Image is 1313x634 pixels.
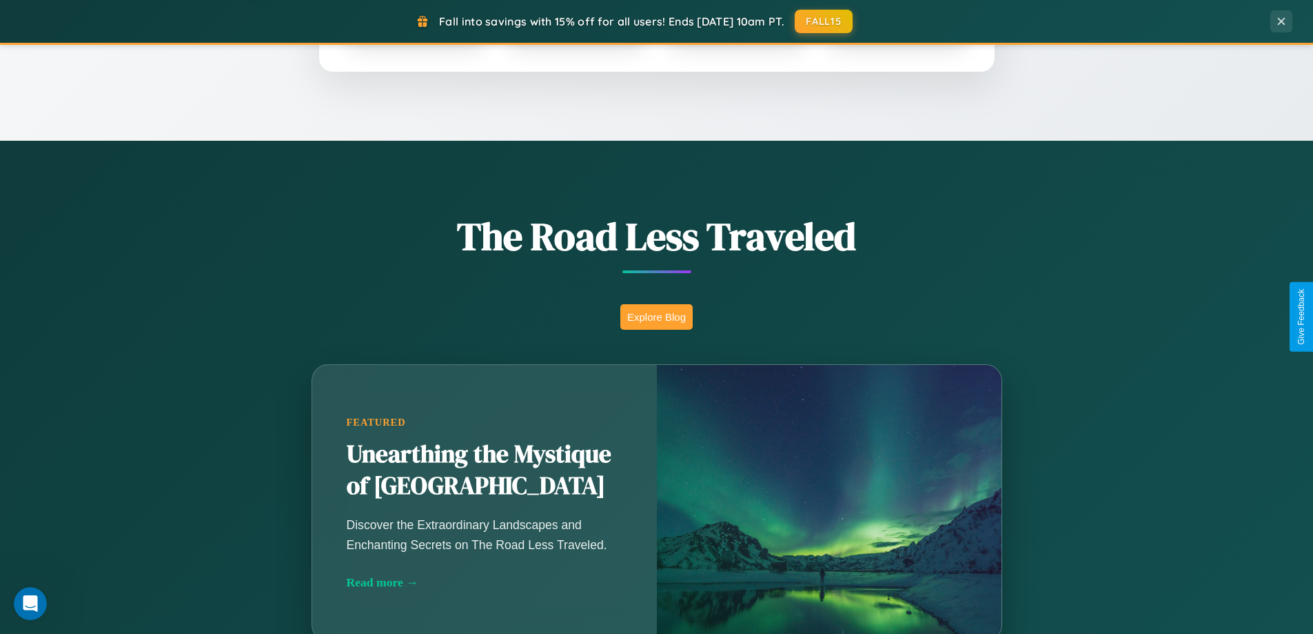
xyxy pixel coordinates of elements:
div: Read more → [347,575,622,590]
h2: Unearthing the Mystique of [GEOGRAPHIC_DATA] [347,439,622,502]
span: Fall into savings with 15% off for all users! Ends [DATE] 10am PT. [439,14,784,28]
button: FALL15 [795,10,853,33]
div: Give Feedback [1296,289,1306,345]
h1: The Road Less Traveled [243,210,1070,263]
div: Featured [347,417,622,428]
iframe: Intercom live chat [14,587,47,620]
p: Discover the Extraordinary Landscapes and Enchanting Secrets on The Road Less Traveled. [347,515,622,554]
button: Explore Blog [620,304,693,330]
